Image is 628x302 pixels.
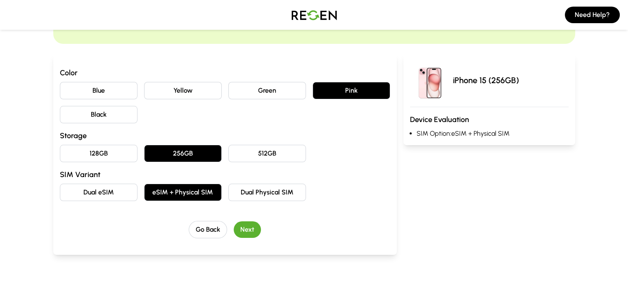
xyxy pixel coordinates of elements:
h3: SIM Variant [60,169,390,180]
button: Yellow [144,82,222,99]
button: Dual Physical SIM [228,184,306,201]
button: eSIM + Physical SIM [144,184,222,201]
button: Go Back [189,221,227,238]
h3: Device Evaluation [410,114,569,125]
li: SIM Option: eSIM + Physical SIM [417,129,569,139]
button: 128GB [60,145,137,162]
button: Need Help? [565,7,620,23]
p: iPhone 15 (256GB) [453,74,519,86]
img: iPhone 15 [410,60,450,100]
button: Pink [313,82,390,99]
h3: Storage [60,130,390,141]
button: Blue [60,82,137,99]
button: Next [234,221,261,238]
button: 256GB [144,145,222,162]
button: Green [228,82,306,99]
button: Black [60,106,137,123]
h3: Color [60,67,390,79]
button: 512GB [228,145,306,162]
button: Dual eSIM [60,184,137,201]
img: Logo [285,3,343,26]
